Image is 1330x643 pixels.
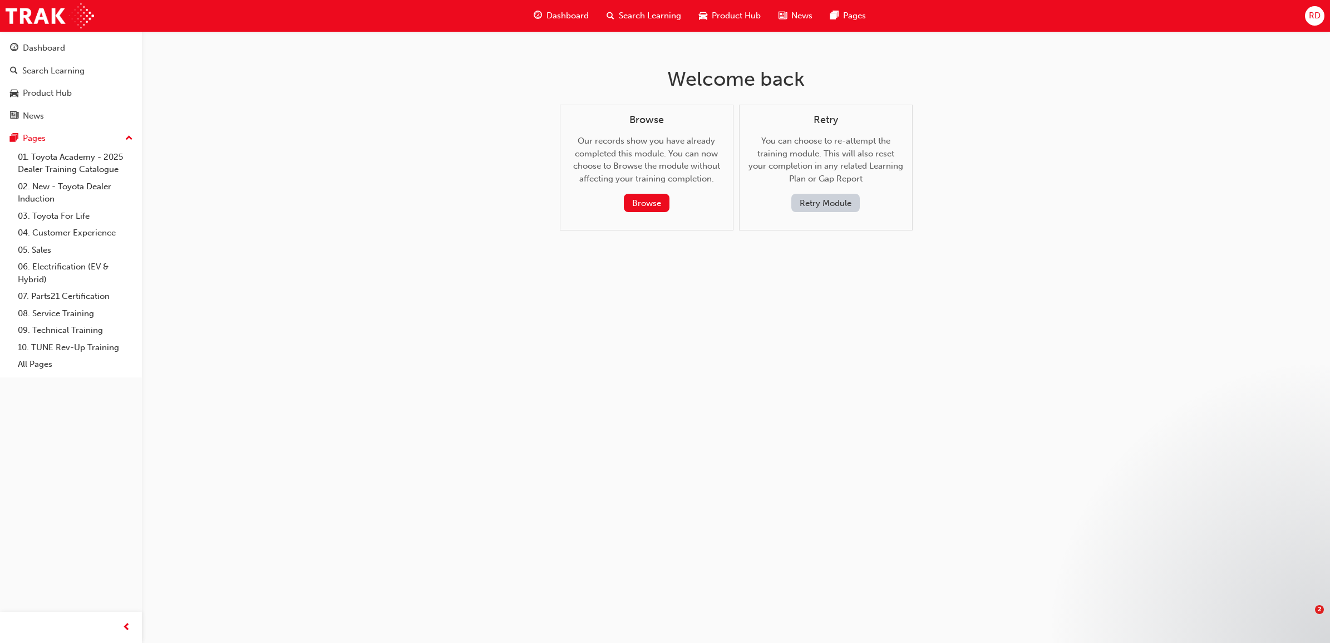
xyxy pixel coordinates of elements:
[534,9,542,23] span: guage-icon
[712,9,761,22] span: Product Hub
[13,208,137,225] a: 03. Toyota For Life
[843,9,866,22] span: Pages
[23,87,72,100] div: Product Hub
[569,114,724,126] h4: Browse
[525,4,598,27] a: guage-iconDashboard
[770,4,821,27] a: news-iconNews
[1309,9,1321,22] span: RD
[10,111,18,121] span: news-icon
[748,114,903,213] div: You can choose to re-attempt the training module. This will also reset your completion in any rel...
[23,132,46,145] div: Pages
[10,43,18,53] span: guage-icon
[791,194,860,212] button: Retry Module
[122,621,131,635] span: prev-icon
[1305,6,1324,26] button: RD
[821,4,875,27] a: pages-iconPages
[569,114,724,213] div: Our records show you have already completed this module. You can now choose to Browse the module ...
[125,131,133,146] span: up-icon
[4,38,137,58] a: Dashboard
[23,42,65,55] div: Dashboard
[13,224,137,242] a: 04. Customer Experience
[4,106,137,126] a: News
[690,4,770,27] a: car-iconProduct Hub
[10,89,18,99] span: car-icon
[6,3,94,28] img: Trak
[10,134,18,144] span: pages-icon
[13,178,137,208] a: 02. New - Toyota Dealer Induction
[4,128,137,149] button: Pages
[4,61,137,81] a: Search Learning
[13,149,137,178] a: 01. Toyota Academy - 2025 Dealer Training Catalogue
[13,322,137,339] a: 09. Technical Training
[619,9,681,22] span: Search Learning
[607,9,614,23] span: search-icon
[13,288,137,305] a: 07. Parts21 Certification
[4,83,137,104] a: Product Hub
[830,9,839,23] span: pages-icon
[699,9,707,23] span: car-icon
[13,356,137,373] a: All Pages
[779,9,787,23] span: news-icon
[23,110,44,122] div: News
[13,339,137,356] a: 10. TUNE Rev-Up Training
[10,66,18,76] span: search-icon
[546,9,589,22] span: Dashboard
[4,36,137,128] button: DashboardSearch LearningProduct HubNews
[22,65,85,77] div: Search Learning
[13,305,137,322] a: 08. Service Training
[748,114,903,126] h4: Retry
[624,194,669,212] button: Browse
[13,242,137,259] a: 05. Sales
[1292,605,1319,632] iframe: Intercom live chat
[1315,605,1324,614] span: 2
[560,67,913,91] h1: Welcome back
[13,258,137,288] a: 06. Electrification (EV & Hybrid)
[598,4,690,27] a: search-iconSearch Learning
[791,9,812,22] span: News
